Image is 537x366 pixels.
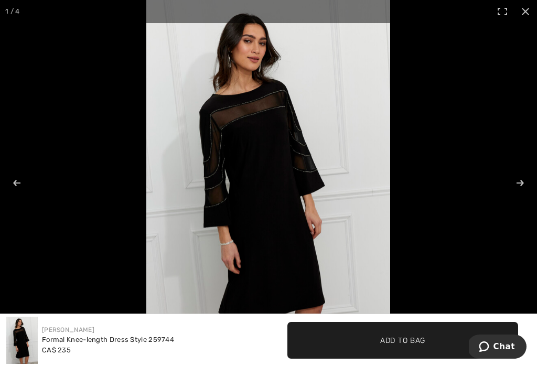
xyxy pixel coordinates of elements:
[6,317,38,364] img: Formal Knee-Length Dress Style 259744
[5,157,42,209] button: Previous (arrow left)
[42,326,94,333] a: [PERSON_NAME]
[380,335,425,346] span: Add to Bag
[287,322,518,359] button: Add to Bag
[42,346,71,354] span: CA$ 235
[469,335,527,361] iframe: Opens a widget where you can chat to one of our agents
[495,157,532,209] button: Next (arrow right)
[42,335,174,345] div: Formal Knee-length Dress Style 259744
